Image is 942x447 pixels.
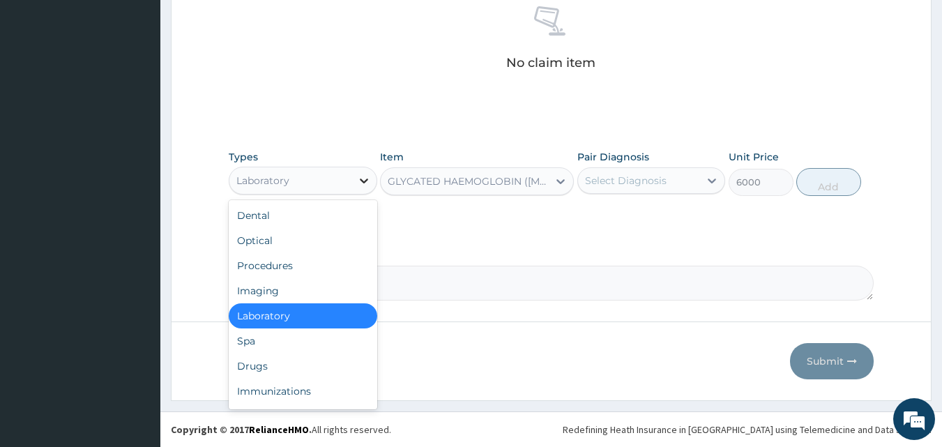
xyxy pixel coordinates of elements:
div: Spa [229,328,377,354]
div: Procedures [229,253,377,278]
span: We're online! [81,135,192,275]
div: Laboratory [236,174,289,188]
div: GLYCATED HAEMOGLOBIN ([MEDICAL_DATA]) - [BLOOD] [388,174,549,188]
p: No claim item [506,56,595,70]
footer: All rights reserved. [160,411,942,447]
div: Laboratory [229,303,377,328]
img: d_794563401_company_1708531726252_794563401 [26,70,56,105]
div: Immunizations [229,379,377,404]
label: Comment [229,246,874,258]
label: Types [229,151,258,163]
textarea: Type your message and hit 'Enter' [7,298,266,347]
div: Select Diagnosis [585,174,667,188]
label: Pair Diagnosis [577,150,649,164]
div: Chat with us now [73,78,234,96]
div: Drugs [229,354,377,379]
div: Dental [229,203,377,228]
div: Optical [229,228,377,253]
a: RelianceHMO [249,423,309,436]
label: Unit Price [729,150,779,164]
div: Minimize live chat window [229,7,262,40]
div: Others [229,404,377,429]
div: Imaging [229,278,377,303]
button: Submit [790,343,874,379]
button: Add [796,168,861,196]
div: Redefining Heath Insurance in [GEOGRAPHIC_DATA] using Telemedicine and Data Science! [563,423,932,437]
strong: Copyright © 2017 . [171,423,312,436]
label: Item [380,150,404,164]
